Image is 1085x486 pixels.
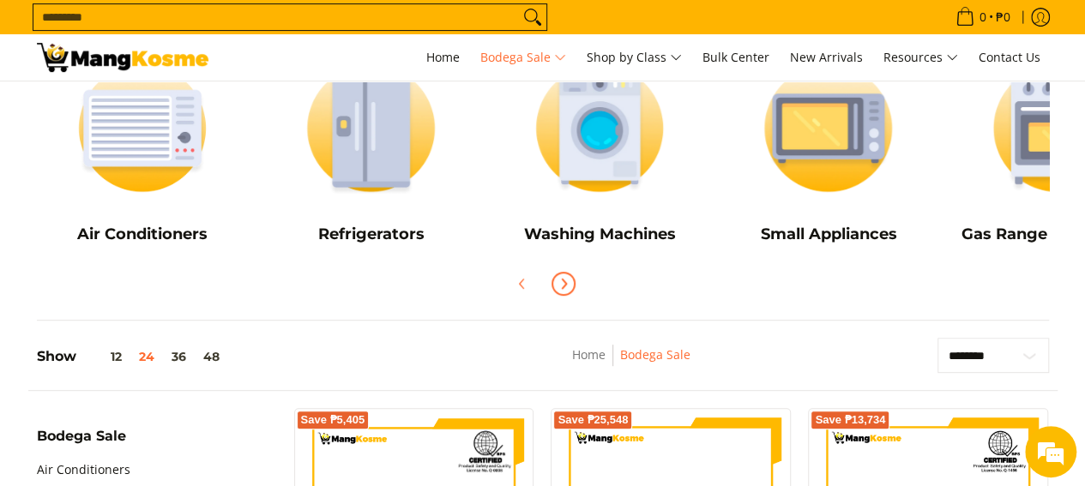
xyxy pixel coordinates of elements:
a: Shop by Class [578,34,690,81]
span: Bodega Sale [37,429,126,443]
span: Shop by Class [587,47,682,69]
a: Refrigerators Refrigerators [265,49,477,256]
span: Home [426,49,460,65]
a: New Arrivals [781,34,871,81]
h5: Small Appliances [722,225,934,244]
button: 24 [130,350,163,363]
h5: Washing Machines [494,225,706,244]
a: Air Conditioners [37,456,130,483]
a: Air Conditioners Air Conditioners [37,49,249,256]
span: Contact Us [979,49,1040,65]
span: Save ₱5,405 [301,415,365,425]
summary: Open [37,429,126,456]
nav: Breadcrumbs [461,345,801,383]
button: Previous [503,265,541,303]
button: 36 [163,350,195,363]
span: Save ₱25,548 [558,415,628,425]
a: Bodega Sale [472,34,575,81]
a: Bodega Sale [620,346,690,363]
img: Bodega Sale l Mang Kosme: Cost-Efficient &amp; Quality Home Appliances [37,43,208,72]
span: New Arrivals [790,49,863,65]
h5: Air Conditioners [37,225,249,244]
nav: Main Menu [226,34,1049,81]
a: Washing Machines Washing Machines [494,49,706,256]
a: Bulk Center [694,34,778,81]
span: • [950,8,1016,27]
button: Next [545,265,582,303]
img: Refrigerators [265,49,477,207]
button: 12 [76,350,130,363]
a: Resources [875,34,967,81]
span: 0 [977,11,989,23]
a: Home [572,346,606,363]
span: Save ₱13,734 [815,415,885,425]
h5: Show [37,348,228,365]
button: Search [519,4,546,30]
span: ₱0 [993,11,1013,23]
h5: Refrigerators [265,225,477,244]
img: Air Conditioners [37,49,249,207]
span: Bodega Sale [480,47,566,69]
a: Home [418,34,468,81]
img: Washing Machines [494,49,706,207]
img: Small Appliances [722,49,934,207]
button: 48 [195,350,228,363]
span: Bulk Center [702,49,769,65]
span: Resources [883,47,958,69]
a: Small Appliances Small Appliances [722,49,934,256]
a: Contact Us [970,34,1049,81]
